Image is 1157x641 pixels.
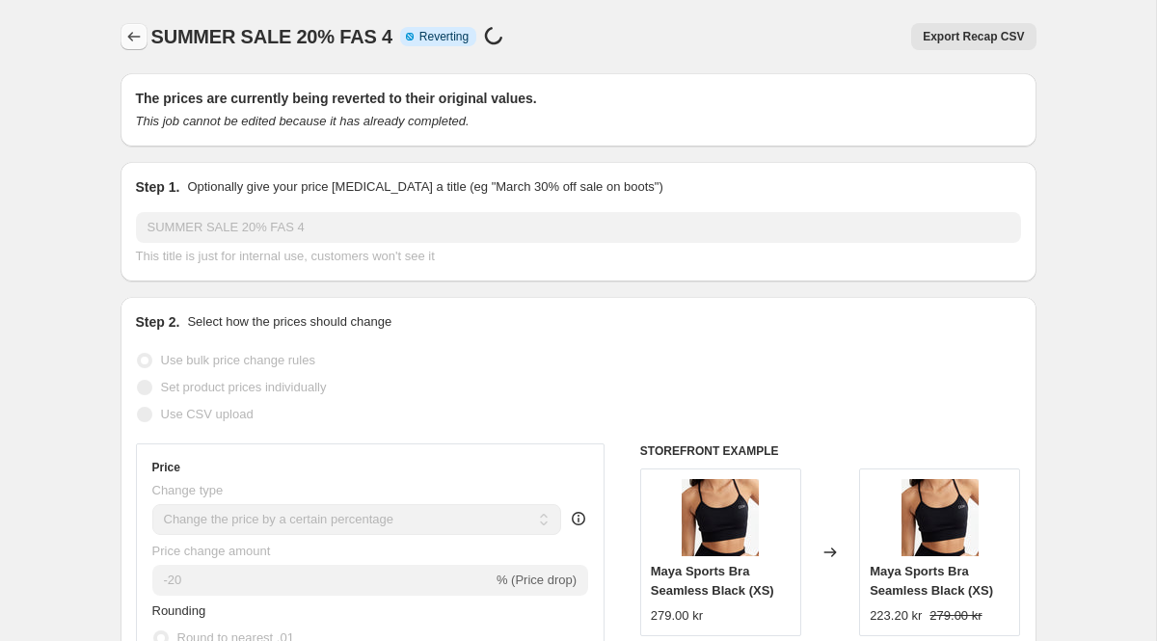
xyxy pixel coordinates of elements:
[497,573,577,587] span: % (Price drop)
[923,29,1024,44] span: Export Recap CSV
[640,443,1021,459] h6: STOREFRONT EXAMPLE
[121,23,148,50] button: Price change jobs
[161,407,254,421] span: Use CSV upload
[152,544,271,558] span: Price change amount
[136,89,1021,108] h2: The prices are currently being reverted to their original values.
[929,606,982,626] strike: 279.00 kr
[161,353,315,367] span: Use bulk price change rules
[651,606,703,626] div: 279.00 kr
[651,564,774,598] span: Maya Sports Bra Seamless Black (XS)
[136,177,180,197] h2: Step 1.
[161,380,327,394] span: Set product prices individually
[136,212,1021,243] input: 30% off holiday sale
[569,509,588,528] div: help
[152,565,493,596] input: -15
[911,23,1036,50] button: Export Recap CSV
[901,479,979,556] img: sesh_tights_och_maya_sports_bra_black_Drop_of_mindfulness13_80x.jpg
[682,479,759,556] img: sesh_tights_och_maya_sports_bra_black_Drop_of_mindfulness13_80x.jpg
[136,249,435,263] span: This title is just for internal use, customers won't see it
[152,483,224,497] span: Change type
[870,606,922,626] div: 223.20 kr
[419,29,469,44] span: Reverting
[187,312,391,332] p: Select how the prices should change
[152,460,180,475] h3: Price
[136,312,180,332] h2: Step 2.
[870,564,993,598] span: Maya Sports Bra Seamless Black (XS)
[136,114,470,128] i: This job cannot be edited because it has already completed.
[151,26,392,47] span: SUMMER SALE 20% FAS 4
[152,603,206,618] span: Rounding
[187,177,662,197] p: Optionally give your price [MEDICAL_DATA] a title (eg "March 30% off sale on boots")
